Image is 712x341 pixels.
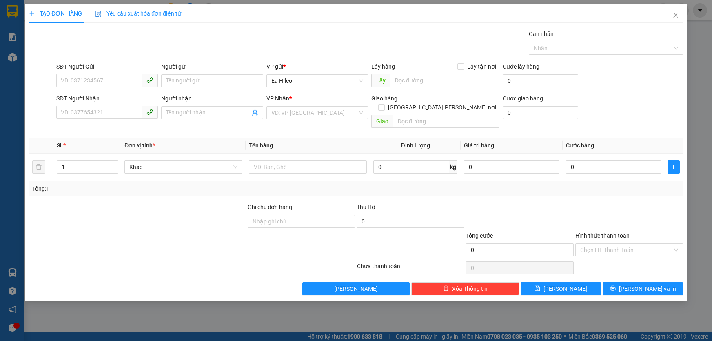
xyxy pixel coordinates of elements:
input: VD: Bàn, Ghế [249,160,367,174]
span: Lấy [371,74,390,87]
span: [PERSON_NAME] [543,284,587,293]
label: Cước lấy hàng [503,63,539,70]
button: deleteXóa Thông tin [411,282,519,295]
input: Ghi chú đơn hàng [248,215,355,228]
span: kg [449,160,457,174]
button: [PERSON_NAME] [302,282,410,295]
span: Khác [129,161,237,173]
div: VP gửi [266,62,368,71]
span: [GEOGRAPHIC_DATA][PERSON_NAME] nơi [385,103,499,112]
span: plus [29,11,35,16]
label: Cước giao hàng [503,95,543,102]
input: 0 [464,160,559,174]
div: SĐT Người Gửi [56,62,158,71]
span: Thu Hộ [357,204,375,210]
button: plus [668,160,680,174]
input: Dọc đường [393,115,499,128]
button: save[PERSON_NAME] [521,282,601,295]
div: SĐT Người Nhận [56,94,158,103]
span: printer [610,285,616,292]
span: SL [57,142,63,149]
span: phone [146,77,153,83]
span: Xóa Thông tin [452,284,488,293]
img: icon [95,11,102,17]
button: printer[PERSON_NAME] và In [603,282,683,295]
span: Giá trị hàng [464,142,494,149]
input: Cước lấy hàng [503,74,578,87]
span: plus [668,164,679,170]
span: save [535,285,540,292]
span: Ea H`leo [271,75,363,87]
label: Hình thức thanh toán [575,232,630,239]
span: phone [146,109,153,115]
span: close [672,12,679,18]
span: VP Nhận [266,95,289,102]
div: Người gửi [161,62,263,71]
div: Chưa thanh toán [356,262,466,276]
span: [PERSON_NAME] [334,284,378,293]
div: Người nhận [161,94,263,103]
button: delete [32,160,45,174]
span: Giao hàng [371,95,397,102]
label: Gán nhãn [529,31,554,37]
span: Tổng cước [466,232,493,239]
button: Close [664,4,687,27]
span: user-add [252,109,258,116]
span: Giao [371,115,393,128]
span: Lấy hàng [371,63,395,70]
span: Yêu cầu xuất hóa đơn điện tử [95,10,181,17]
span: Định lượng [401,142,430,149]
span: [PERSON_NAME] và In [619,284,676,293]
div: Tổng: 1 [32,184,275,193]
span: Tên hàng [249,142,273,149]
input: Dọc đường [390,74,499,87]
span: Lấy tận nơi [464,62,499,71]
label: Ghi chú đơn hàng [248,204,293,210]
span: Đơn vị tính [124,142,155,149]
span: Cước hàng [566,142,594,149]
input: Cước giao hàng [503,106,578,119]
span: delete [443,285,449,292]
span: TẠO ĐƠN HÀNG [29,10,82,17]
